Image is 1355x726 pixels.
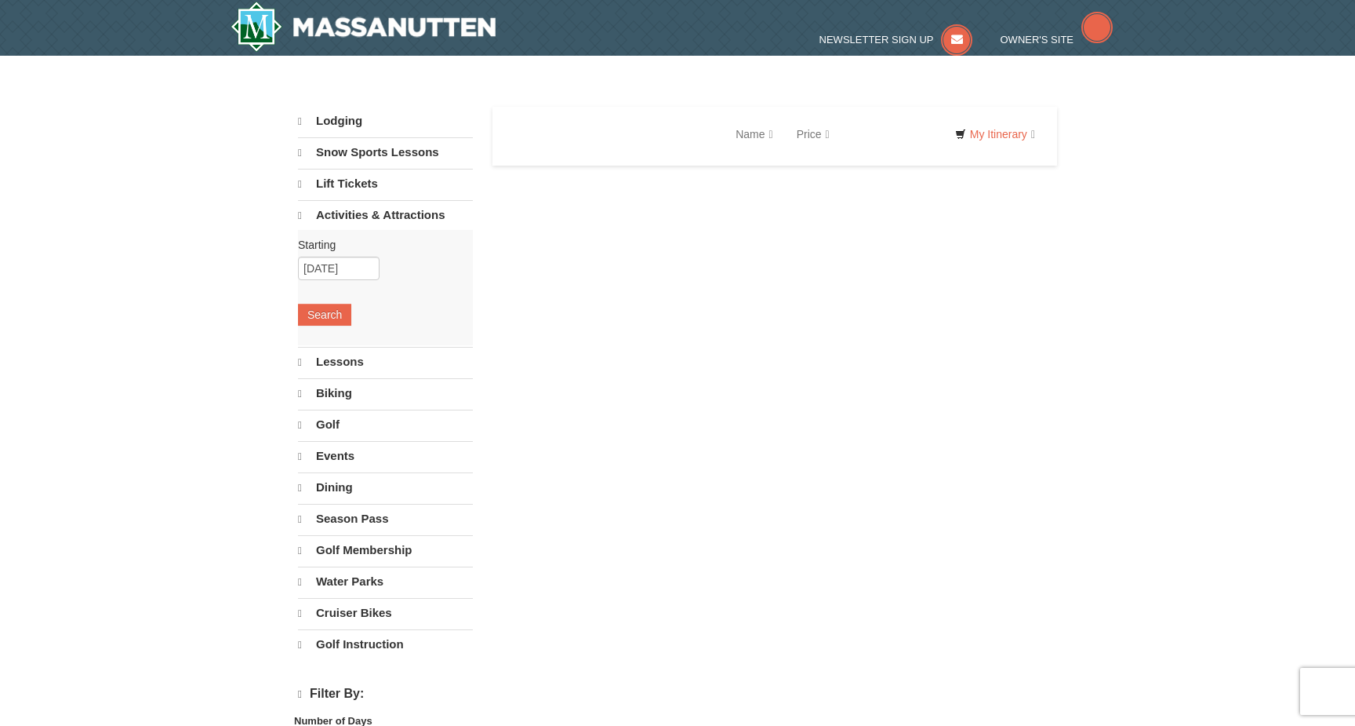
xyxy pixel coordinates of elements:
[298,687,473,702] h4: Filter By:
[785,119,841,150] a: Price
[819,34,934,46] span: Newsletter Sign Up
[298,504,473,534] a: Season Pass
[231,2,496,52] a: Massanutten Resort
[298,472,473,502] a: Dining
[298,237,461,253] label: Starting
[298,107,473,136] a: Lodging
[724,119,784,150] a: Name
[298,441,473,471] a: Events
[298,410,473,440] a: Golf
[298,378,473,408] a: Biking
[298,598,473,628] a: Cruiser Bikes
[1001,34,1074,46] span: Owner's Site
[945,122,1045,146] a: My Itinerary
[298,137,473,167] a: Snow Sports Lessons
[298,567,473,596] a: Water Parks
[298,169,473,199] a: Lift Tickets
[819,34,973,46] a: Newsletter Sign Up
[298,629,473,659] a: Golf Instruction
[298,200,473,230] a: Activities & Attractions
[298,535,473,565] a: Golf Membership
[1001,34,1113,46] a: Owner's Site
[231,2,496,52] img: Massanutten Resort Logo
[298,304,351,326] button: Search
[298,347,473,377] a: Lessons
